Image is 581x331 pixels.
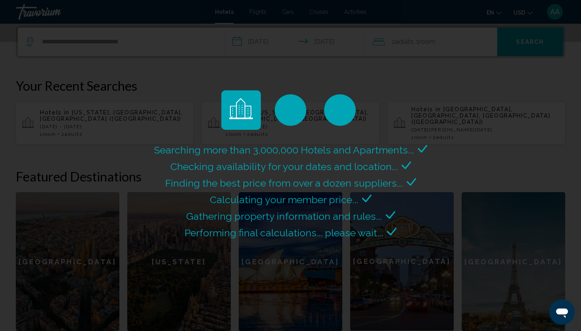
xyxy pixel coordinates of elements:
span: Searching more than 3,000,000 Hotels and Apartments... [154,144,414,156]
span: Gathering property information and rules... [186,210,382,222]
span: Calculating your member price... [210,194,358,206]
span: Checking availability for your dates and location... [170,161,398,172]
iframe: Кнопка запуска окна обмена сообщениями [549,299,575,325]
span: Finding the best price from over a dozen suppliers... [165,177,403,189]
span: Performing final calculations... please wait... [185,227,383,239]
